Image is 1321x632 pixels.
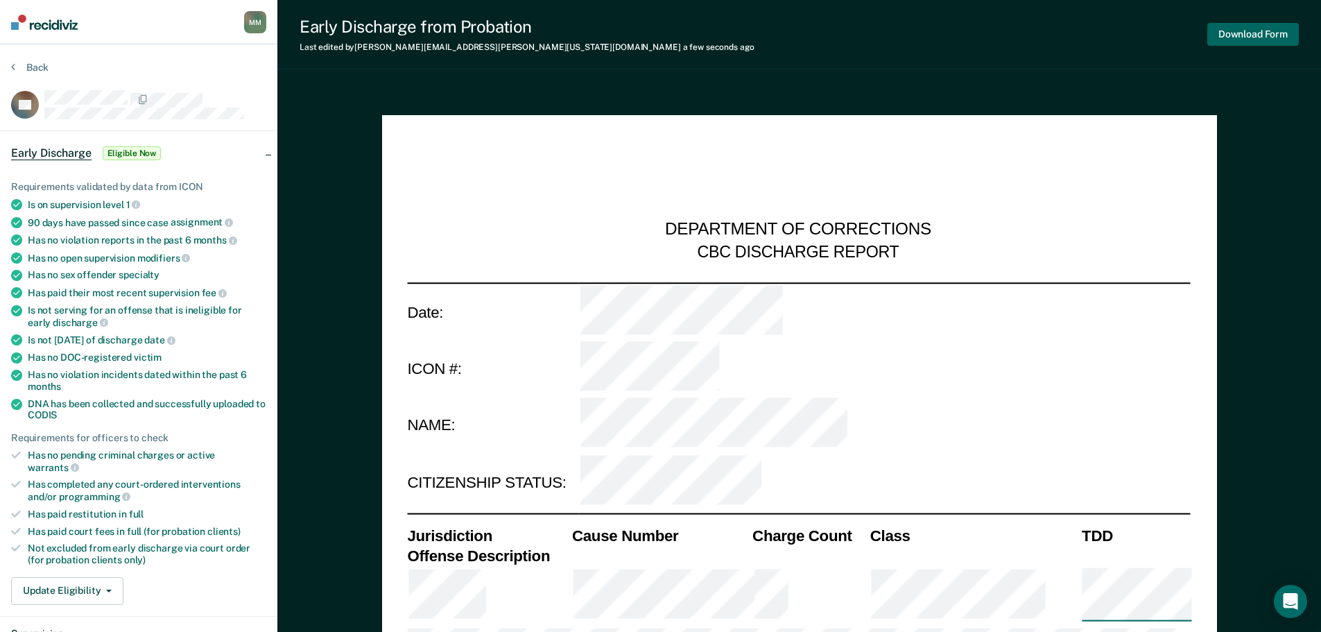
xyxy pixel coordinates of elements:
div: Requirements validated by data from ICON [11,181,266,193]
span: CODIS [28,409,57,420]
span: months [28,381,61,392]
span: fee [202,287,227,298]
div: Has paid restitution in [28,509,266,520]
th: TDD [1080,526,1190,546]
div: Requirements for officers to check [11,432,266,444]
span: only) [124,554,146,565]
span: months [193,234,237,246]
span: victim [134,352,162,363]
span: full [129,509,144,520]
span: assignment [171,216,233,228]
div: Has no open supervision [28,252,266,264]
div: Is not serving for an offense that is ineligible for early [28,305,266,328]
span: a few seconds ago [683,42,754,52]
div: Has paid their most recent supervision [28,287,266,299]
div: DNA has been collected and successfully uploaded to [28,398,266,422]
div: Has no violation reports in the past 6 [28,234,266,246]
th: Class [868,526,1080,546]
button: Update Eligibility [11,577,123,605]
button: MM [244,11,266,33]
div: Has completed any court-ordered interventions and/or [28,479,266,502]
div: Open Intercom Messenger [1274,585,1307,618]
td: NAME: [406,397,578,454]
th: Cause Number [570,526,750,546]
div: M M [244,11,266,33]
span: date [144,334,175,345]
span: Early Discharge [11,146,92,160]
div: Is on supervision level [28,198,266,211]
div: CBC DISCHARGE REPORT [697,241,899,262]
td: CITIZENSHIP STATUS: [406,454,578,511]
div: Has no sex offender [28,269,266,281]
span: discharge [53,317,108,328]
div: Is not [DATE] of discharge [28,334,266,346]
th: Offense Description [406,546,571,566]
span: specialty [119,269,159,280]
button: Back [11,61,49,74]
img: Recidiviz [11,15,78,30]
div: Has no pending criminal charges or active [28,450,266,473]
button: Download Form [1207,23,1299,46]
div: Last edited by [PERSON_NAME][EMAIL_ADDRESS][PERSON_NAME][US_STATE][DOMAIN_NAME] [300,42,754,52]
th: Jurisdiction [406,526,571,546]
td: Date: [406,282,578,340]
div: DEPARTMENT OF CORRECTIONS [665,219,931,241]
span: warrants [28,462,79,473]
th: Charge Count [751,526,869,546]
td: ICON #: [406,340,578,397]
span: 1 [126,199,141,210]
div: Has paid court fees in full (for probation [28,526,266,538]
div: 90 days have passed since case [28,216,266,229]
span: programming [59,491,130,502]
div: Has no violation incidents dated within the past 6 [28,369,266,393]
span: clients) [207,526,241,537]
div: Has no DOC-registered [28,352,266,364]
div: Not excluded from early discharge via court order (for probation clients [28,543,266,566]
span: modifiers [137,253,191,264]
span: Eligible Now [103,146,162,160]
div: Early Discharge from Probation [300,17,754,37]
